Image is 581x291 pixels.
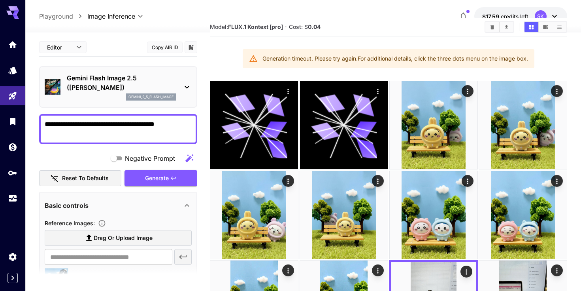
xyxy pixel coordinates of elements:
[551,85,563,97] div: Actions
[210,171,298,259] img: 9k=
[147,42,183,53] button: Copy AIR ID
[8,252,17,262] div: Settings
[461,85,473,97] div: Actions
[551,264,563,276] div: Actions
[45,201,89,210] p: Basic controls
[482,13,501,20] span: $17.59
[94,233,153,243] span: Drag or upload image
[308,23,321,30] b: 0.04
[474,7,567,25] button: $17.5903SK
[210,23,283,30] span: Model:
[482,12,528,21] div: $17.5903
[262,51,528,66] div: Generation timeout. Please try again. For additional details, click the three dots menu on the im...
[485,21,514,33] div: Clear AllDownload All
[45,70,192,104] div: Gemini Flash Image 2.5 ([PERSON_NAME])gemini_2_5_flash_image
[8,168,17,178] div: API Keys
[485,22,499,32] button: Clear All
[45,220,95,226] span: Reference Images :
[372,85,383,97] div: Actions
[390,81,477,169] img: Z
[39,170,121,186] button: Reset to defaults
[524,22,538,32] button: Show media in grid view
[128,94,174,100] p: gemini_2_5_flash_image
[87,11,135,21] span: Image Inference
[8,194,17,204] div: Usage
[461,175,473,187] div: Actions
[39,11,73,21] a: Playground
[45,230,192,246] label: Drag or upload image
[95,219,109,227] button: Upload a reference image to guide the result. This is needed for Image-to-Image or Inpainting. Su...
[285,22,287,32] p: ·
[67,73,176,92] p: Gemini Flash Image 2.5 ([PERSON_NAME])
[187,42,194,52] button: Add to library
[8,116,17,126] div: Library
[8,65,17,75] div: Models
[8,40,17,49] div: Home
[289,23,321,30] span: Cost: $
[8,142,17,152] div: Wallet
[524,21,567,33] div: Show media in grid viewShow media in video viewShow media in list view
[390,171,477,259] img: 9k=
[501,13,528,20] span: credits left
[8,91,17,101] div: Playground
[372,175,383,187] div: Actions
[479,81,567,169] img: Z
[45,196,192,215] div: Basic controls
[539,22,553,32] button: Show media in video view
[553,22,566,32] button: Show media in list view
[282,85,294,97] div: Actions
[282,175,294,187] div: Actions
[47,43,72,51] span: Editor
[479,171,567,259] img: 2Q==
[39,11,87,21] nav: breadcrumb
[372,264,383,276] div: Actions
[460,266,472,278] div: Actions
[500,22,513,32] button: Download All
[228,23,283,30] b: FLUX.1 Kontext [pro]
[300,171,388,259] img: Z
[551,175,563,187] div: Actions
[145,173,169,183] span: Generate
[535,10,547,22] div: SK
[125,154,175,163] span: Negative Prompt
[282,264,294,276] div: Actions
[8,273,18,283] button: Expand sidebar
[124,170,197,186] button: Generate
